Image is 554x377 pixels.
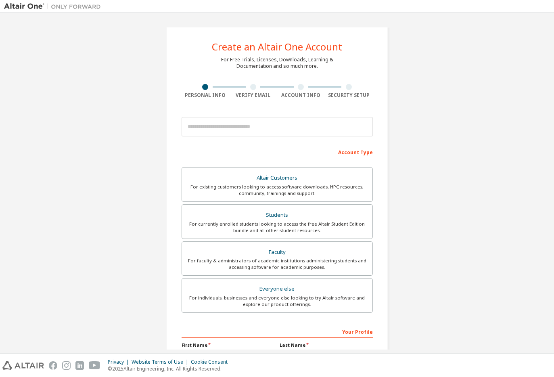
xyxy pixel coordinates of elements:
div: Verify Email [229,92,277,98]
div: Security Setup [325,92,373,98]
img: Altair One [4,2,105,10]
label: First Name [182,342,275,348]
div: Personal Info [182,92,230,98]
div: Create an Altair One Account [212,42,342,52]
div: For existing customers looking to access software downloads, HPC resources, community, trainings ... [187,184,368,197]
img: linkedin.svg [75,361,84,370]
div: Altair Customers [187,172,368,184]
div: Privacy [108,359,132,365]
div: Everyone else [187,283,368,295]
div: Website Terms of Use [132,359,191,365]
div: For currently enrolled students looking to access the free Altair Student Edition bundle and all ... [187,221,368,234]
label: Last Name [280,342,373,348]
div: Account Info [277,92,325,98]
div: Account Type [182,145,373,158]
div: For individuals, businesses and everyone else looking to try Altair software and explore our prod... [187,295,368,308]
img: instagram.svg [62,361,71,370]
img: youtube.svg [89,361,100,370]
div: Students [187,209,368,221]
img: altair_logo.svg [2,361,44,370]
div: Your Profile [182,325,373,338]
div: For Free Trials, Licenses, Downloads, Learning & Documentation and so much more. [221,57,333,69]
div: For faculty & administrators of academic institutions administering students and accessing softwa... [187,258,368,270]
div: Cookie Consent [191,359,232,365]
div: Faculty [187,247,368,258]
img: facebook.svg [49,361,57,370]
p: © 2025 Altair Engineering, Inc. All Rights Reserved. [108,365,232,372]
